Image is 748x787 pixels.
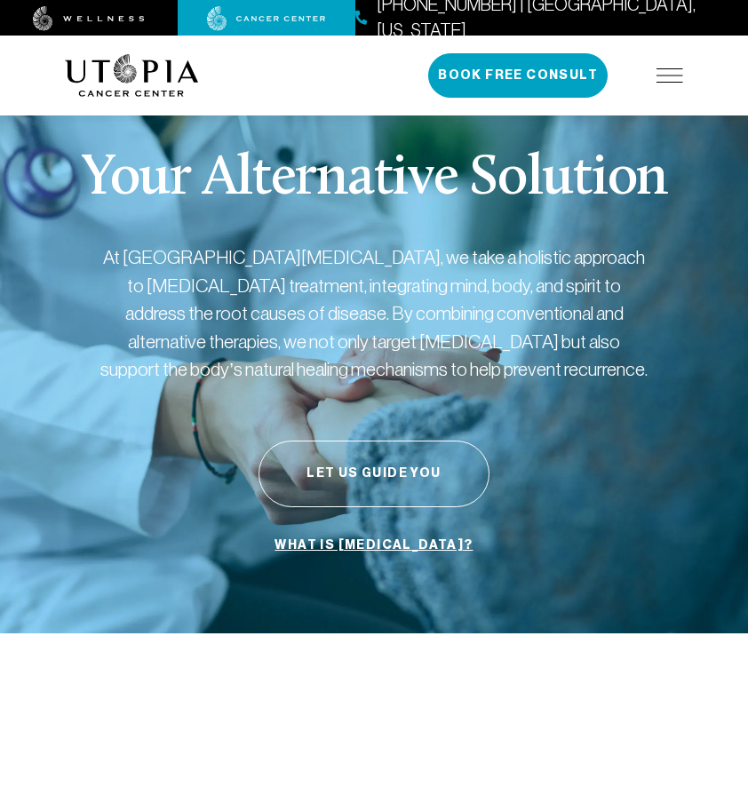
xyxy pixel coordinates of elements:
[65,54,199,97] img: logo
[33,6,145,31] img: wellness
[207,6,326,31] img: cancer center
[99,243,649,384] p: At [GEOGRAPHIC_DATA][MEDICAL_DATA], we take a holistic approach to [MEDICAL_DATA] treatment, inte...
[270,529,477,562] a: What is [MEDICAL_DATA]?
[656,68,683,83] img: icon-hamburger
[259,441,489,507] button: Let Us Guide You
[81,151,667,208] p: Your Alternative Solution
[428,53,608,98] button: Book Free Consult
